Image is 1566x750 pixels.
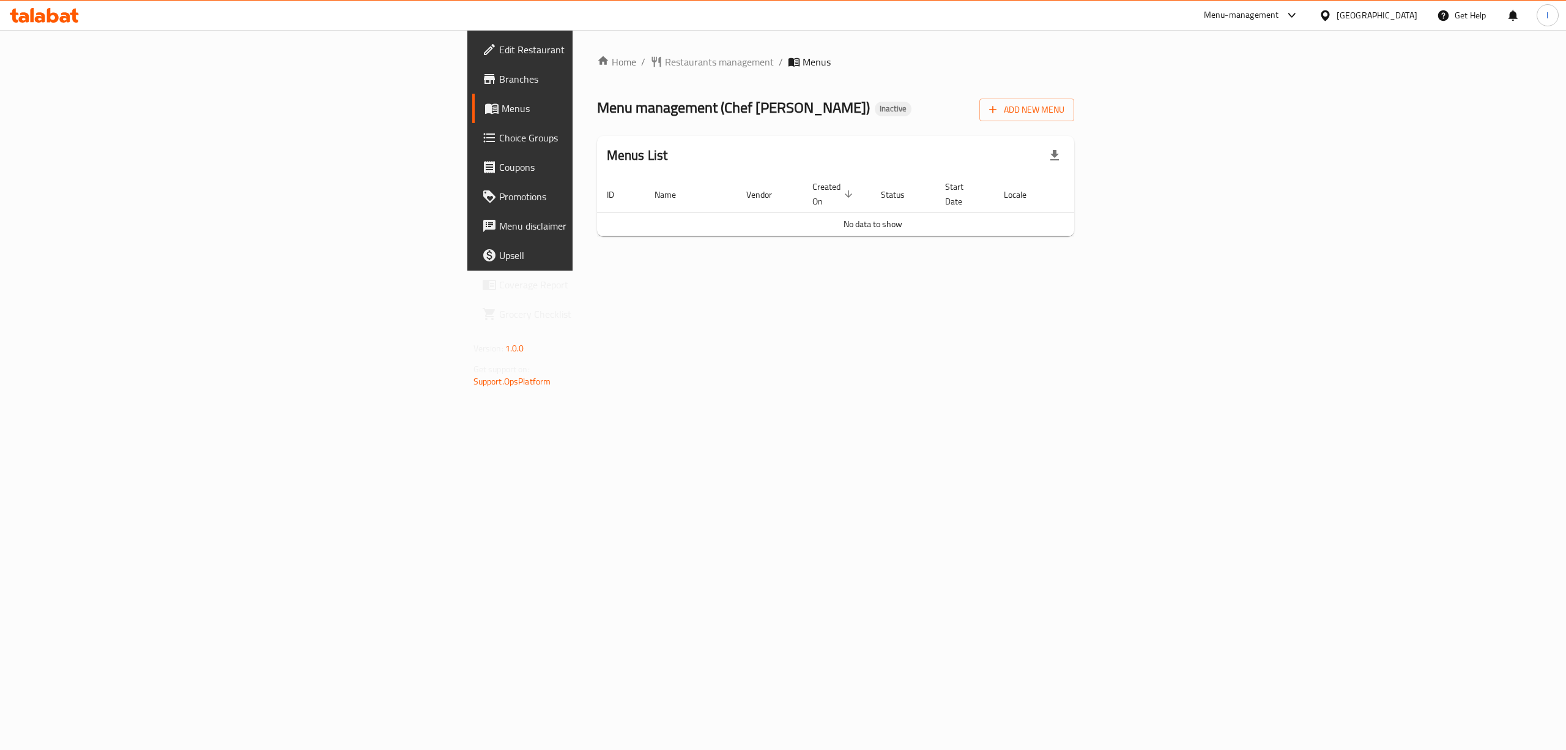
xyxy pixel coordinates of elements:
div: Menu-management [1204,8,1279,23]
span: Vendor [746,187,788,202]
span: Get support on: [473,361,530,377]
a: Choice Groups [472,123,729,152]
a: Menus [472,94,729,123]
span: Created On [812,179,856,209]
span: Start Date [945,179,979,209]
span: Upsell [499,248,719,263]
li: / [779,54,783,69]
span: Menus [803,54,831,69]
span: Version: [473,340,503,356]
span: Add New Menu [989,102,1064,118]
span: Status [881,187,921,202]
nav: breadcrumb [597,54,1075,69]
span: ID [607,187,630,202]
div: [GEOGRAPHIC_DATA] [1337,9,1417,22]
span: Branches [499,72,719,86]
a: Support.OpsPlatform [473,373,551,389]
a: Menu disclaimer [472,211,729,241]
a: Branches [472,64,729,94]
button: Add New Menu [979,99,1074,121]
table: enhanced table [597,176,1149,236]
div: Inactive [875,102,911,116]
span: 1.0.0 [505,340,524,356]
span: l [1546,9,1548,22]
span: No data to show [844,216,902,232]
div: Export file [1040,141,1069,170]
span: Choice Groups [499,130,719,145]
span: Promotions [499,189,719,204]
th: Actions [1057,176,1149,213]
span: Menu management ( Chef [PERSON_NAME] ) [597,94,870,121]
span: Coupons [499,160,719,174]
span: Locale [1004,187,1042,202]
a: Upsell [472,241,729,270]
span: Inactive [875,103,911,114]
span: Coverage Report [499,277,719,292]
span: Edit Restaurant [499,42,719,57]
span: Grocery Checklist [499,307,719,321]
a: Promotions [472,182,729,211]
a: Edit Restaurant [472,35,729,64]
span: Menu disclaimer [499,219,719,233]
span: Name [655,187,692,202]
a: Coverage Report [472,270,729,299]
h2: Menus List [607,146,668,165]
span: Menus [502,101,719,116]
a: Grocery Checklist [472,299,729,329]
a: Coupons [472,152,729,182]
